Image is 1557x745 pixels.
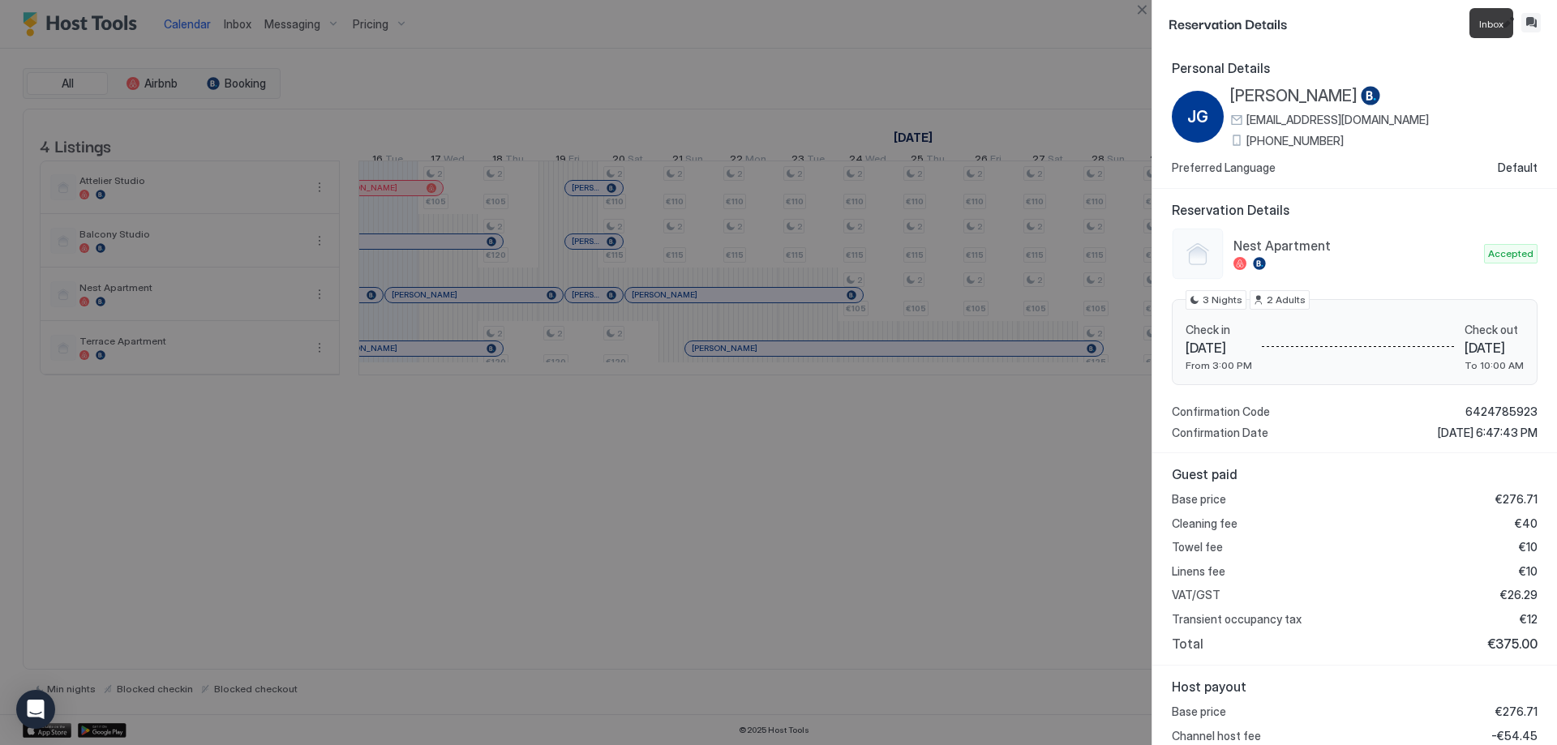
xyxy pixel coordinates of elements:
[1186,340,1252,356] span: [DATE]
[1465,323,1524,337] span: Check out
[1203,293,1242,307] span: 3 Nights
[1498,161,1538,175] span: Default
[1515,516,1538,531] span: €40
[1187,105,1208,129] span: JG
[1172,202,1538,218] span: Reservation Details
[1519,540,1538,554] span: €10
[1267,293,1306,307] span: 2 Adults
[1172,405,1270,419] span: Confirmation Code
[1172,679,1538,695] span: Host payout
[1487,636,1538,652] span: €375.00
[16,690,55,729] div: Open Intercom Messenger
[1169,13,1495,33] span: Reservation Details
[1495,492,1538,507] span: €276.71
[1172,161,1276,175] span: Preferred Language
[1246,134,1344,148] span: [PHONE_NUMBER]
[1233,238,1478,254] span: Nest Apartment
[1172,729,1261,743] span: Channel host fee
[1521,13,1541,32] button: Inbox
[1172,426,1268,440] span: Confirmation Date
[1500,588,1538,602] span: €26.29
[1172,492,1226,507] span: Base price
[1172,588,1220,602] span: VAT/GST
[1172,704,1226,719] span: Base price
[1172,636,1203,652] span: Total
[1488,246,1533,261] span: Accepted
[1230,86,1358,106] span: [PERSON_NAME]
[1465,340,1524,356] span: [DATE]
[1172,612,1302,627] span: Transient occupancy tax
[1186,359,1252,371] span: From 3:00 PM
[1465,359,1524,371] span: To 10:00 AM
[1172,516,1237,531] span: Cleaning fee
[1438,426,1538,440] span: [DATE] 6:47:43 PM
[1520,612,1538,627] span: €12
[1172,540,1223,554] span: Towel fee
[1172,466,1538,482] span: Guest paid
[1172,564,1225,579] span: Linens fee
[1172,60,1538,76] span: Personal Details
[1495,704,1538,719] span: €276.71
[1479,18,1503,30] span: Inbox
[1491,729,1538,743] span: -€54.45
[1246,113,1429,127] span: [EMAIL_ADDRESS][DOMAIN_NAME]
[1186,323,1252,337] span: Check in
[1465,405,1538,419] span: 6424785923
[1519,564,1538,579] span: €10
